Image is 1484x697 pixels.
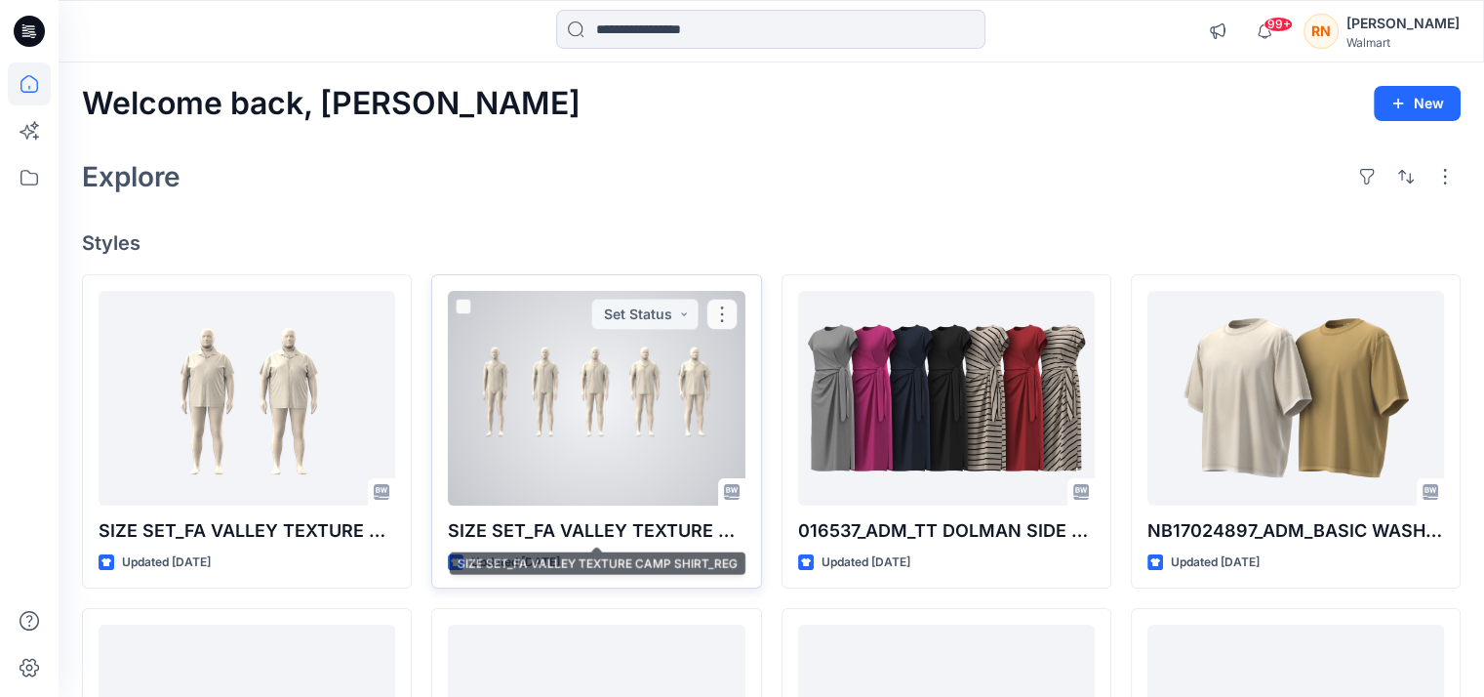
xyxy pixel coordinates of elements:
p: SIZE SET_FA VALLEY TEXTURE CAMP SHIRT_REG [448,517,744,545]
a: NB17024897_ADM_BASIC WASHED TEE [1147,291,1444,506]
div: RN [1304,14,1339,49]
p: Updated [DATE] [1171,553,1260,573]
h2: Welcome back, [PERSON_NAME] [82,86,581,122]
button: New [1374,86,1461,121]
p: 016537_ADM_TT DOLMAN SIDE TIE MIDI DRESS [798,517,1095,545]
a: SIZE SET_FA VALLEY TEXTURE CAMP SHIRT_REG [448,291,744,506]
p: NB17024897_ADM_BASIC WASHED TEE [1147,517,1444,545]
div: Walmart [1346,35,1460,50]
div: [PERSON_NAME] [1346,12,1460,35]
span: 99+ [1263,17,1293,32]
p: Updated [DATE] [471,553,560,573]
p: Updated [DATE] [122,553,211,573]
a: SIZE SET_FA VALLEY TEXTURE CAMP SHIRT_BIG [99,291,395,506]
a: 016537_ADM_TT DOLMAN SIDE TIE MIDI DRESS [798,291,1095,506]
p: SIZE SET_FA VALLEY TEXTURE CAMP SHIRT_BIG [99,517,395,545]
h4: Styles [82,231,1461,255]
h2: Explore [82,161,180,192]
p: Updated [DATE] [822,553,910,573]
